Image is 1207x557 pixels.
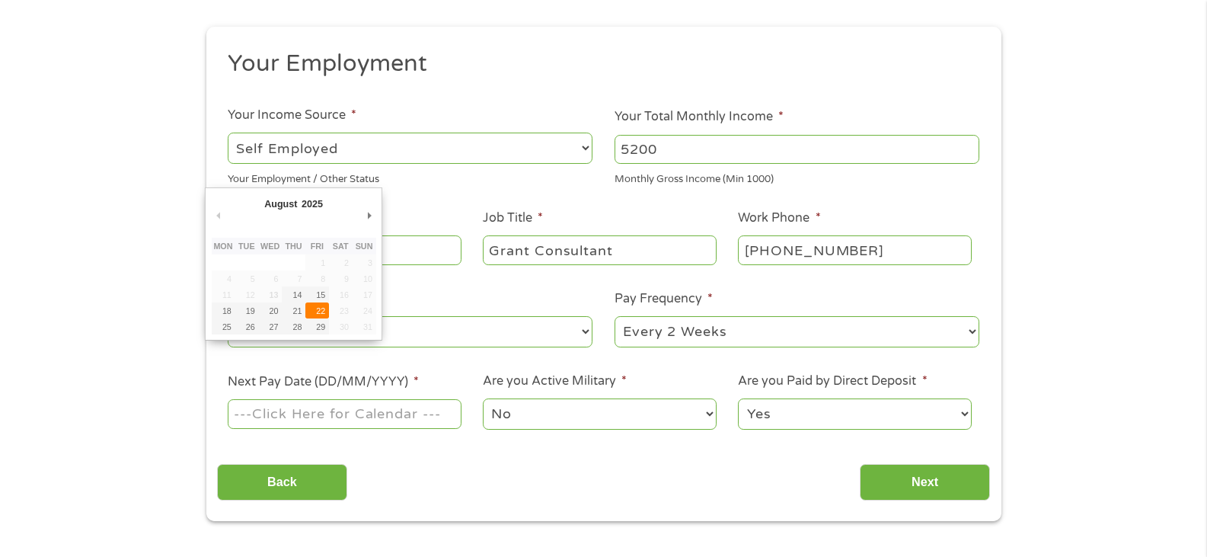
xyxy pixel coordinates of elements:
[738,210,820,226] label: Work Phone
[738,235,971,264] input: (231) 754-4010
[228,167,592,187] div: Your Employment / Other Status
[228,107,356,123] label: Your Income Source
[213,242,232,251] abbr: Monday
[311,242,324,251] abbr: Friday
[282,287,305,303] button: 14
[299,194,324,214] div: 2025
[228,49,968,79] h2: Your Employment
[615,167,979,187] div: Monthly Gross Income (Min 1000)
[228,399,461,428] input: Use the arrow keys to pick a date
[860,464,990,501] input: Next
[615,135,979,164] input: 1800
[483,373,627,389] label: Are you Active Military
[483,235,716,264] input: Cashier
[282,303,305,319] button: 21
[258,319,282,335] button: 27
[228,374,419,390] label: Next Pay Date (DD/MM/YYYY)
[212,303,235,319] button: 18
[305,287,329,303] button: 15
[305,319,329,335] button: 29
[615,109,784,125] label: Your Total Monthly Income
[235,303,258,319] button: 19
[483,210,543,226] label: Job Title
[238,242,255,251] abbr: Tuesday
[260,242,279,251] abbr: Wednesday
[212,205,225,226] button: Previous Month
[217,464,347,501] input: Back
[738,373,927,389] label: Are you Paid by Direct Deposit
[305,303,329,319] button: 22
[333,242,349,251] abbr: Saturday
[212,319,235,335] button: 25
[615,291,713,307] label: Pay Frequency
[285,242,302,251] abbr: Thursday
[362,205,376,226] button: Next Month
[262,194,299,214] div: August
[258,303,282,319] button: 20
[356,242,373,251] abbr: Sunday
[235,319,258,335] button: 26
[282,319,305,335] button: 28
